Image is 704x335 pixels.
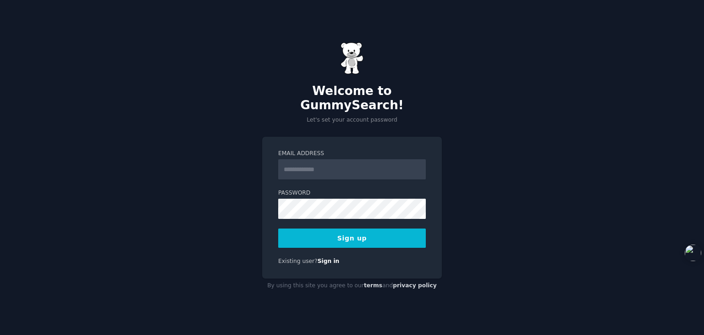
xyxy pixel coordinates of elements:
label: Email Address [278,150,426,158]
a: privacy policy [393,282,437,289]
h2: Welcome to GummySearch! [262,84,442,113]
a: Sign in [318,258,340,264]
a: terms [364,282,382,289]
div: By using this site you agree to our and [262,279,442,293]
button: Sign up [278,229,426,248]
p: Let's set your account password [262,116,442,124]
img: Gummy Bear [341,42,363,74]
span: Existing user? [278,258,318,264]
label: Password [278,189,426,197]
